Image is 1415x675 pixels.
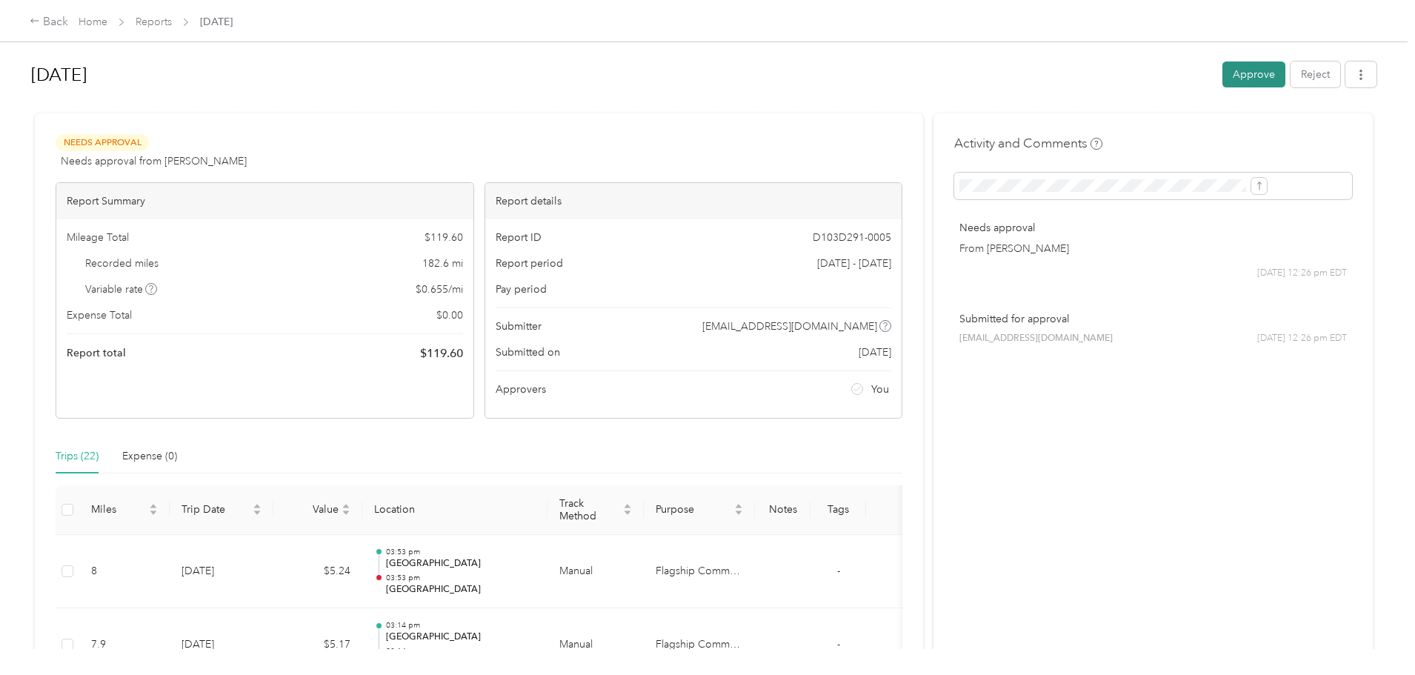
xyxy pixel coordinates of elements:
span: caret-down [342,508,350,517]
div: Back [30,13,68,31]
span: caret-up [734,502,743,511]
p: [GEOGRAPHIC_DATA] [386,631,536,644]
td: $5.24 [273,535,362,609]
span: Approvers [496,382,546,397]
span: Expense Total [67,307,132,323]
p: 03:14 pm [386,646,536,656]
th: Purpose [644,485,755,535]
p: 03:14 pm [386,620,536,631]
span: [DATE] [200,14,233,30]
div: Report Summary [56,183,473,219]
span: caret-down [623,508,632,517]
span: Needs Approval [56,134,149,151]
span: Submitted on [496,345,560,360]
span: Pay period [496,282,547,297]
span: caret-up [342,502,350,511]
button: Reject [1291,61,1340,87]
span: [DATE] - [DATE] [817,256,891,271]
td: Manual [547,535,644,609]
span: $ 0.00 [436,307,463,323]
div: Report details [485,183,902,219]
span: - [837,638,840,651]
span: caret-down [253,508,262,517]
span: Recorded miles [85,256,159,271]
span: Trip Date [182,503,250,516]
span: caret-down [149,508,158,517]
span: [DATE] 12:26 pm EDT [1257,332,1347,345]
span: Needs approval from [PERSON_NAME] [61,153,247,169]
span: D103D291-0005 [813,230,891,245]
span: - [837,565,840,577]
span: [DATE] 12:26 pm EDT [1257,267,1347,280]
p: [GEOGRAPHIC_DATA] [386,557,536,571]
span: Mileage Total [67,230,129,245]
span: caret-up [623,502,632,511]
p: Needs approval [959,220,1347,236]
a: Reports [136,16,172,28]
span: Purpose [656,503,731,516]
p: 03:53 pm [386,573,536,583]
span: Track Method [559,497,620,522]
p: [GEOGRAPHIC_DATA] [386,583,536,596]
button: Approve [1222,61,1285,87]
h4: Activity and Comments [954,134,1102,153]
span: 182.6 mi [422,256,463,271]
td: 8 [79,535,170,609]
td: [DATE] [170,535,273,609]
span: $ 119.60 [424,230,463,245]
span: Value [285,503,339,516]
span: caret-down [734,508,743,517]
p: 03:53 pm [386,547,536,557]
span: $ 119.60 [420,345,463,362]
span: $ 0.655 / mi [416,282,463,297]
td: Flagship Communities [644,535,755,609]
span: caret-up [253,502,262,511]
span: Variable rate [85,282,158,297]
th: Trip Date [170,485,273,535]
span: [EMAIL_ADDRESS][DOMAIN_NAME] [959,332,1113,345]
span: caret-up [149,502,158,511]
th: Notes [755,485,810,535]
h1: Aug 2025 [31,57,1212,93]
th: Location [362,485,547,535]
span: [DATE] [859,345,891,360]
div: Trips (22) [56,448,99,465]
a: Home [79,16,107,28]
th: Miles [79,485,170,535]
th: Value [273,485,362,535]
th: Track Method [547,485,644,535]
span: Submitter [496,319,542,334]
span: You [871,382,889,397]
th: Tags [810,485,866,535]
span: Report ID [496,230,542,245]
div: Expense (0) [122,448,177,465]
span: Report period [496,256,563,271]
p: Submitted for approval [959,311,1347,327]
span: Report total [67,345,126,361]
p: From [PERSON_NAME] [959,241,1347,256]
span: [EMAIL_ADDRESS][DOMAIN_NAME] [702,319,877,334]
span: Miles [91,503,146,516]
iframe: Everlance-gr Chat Button Frame [1332,592,1415,675]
